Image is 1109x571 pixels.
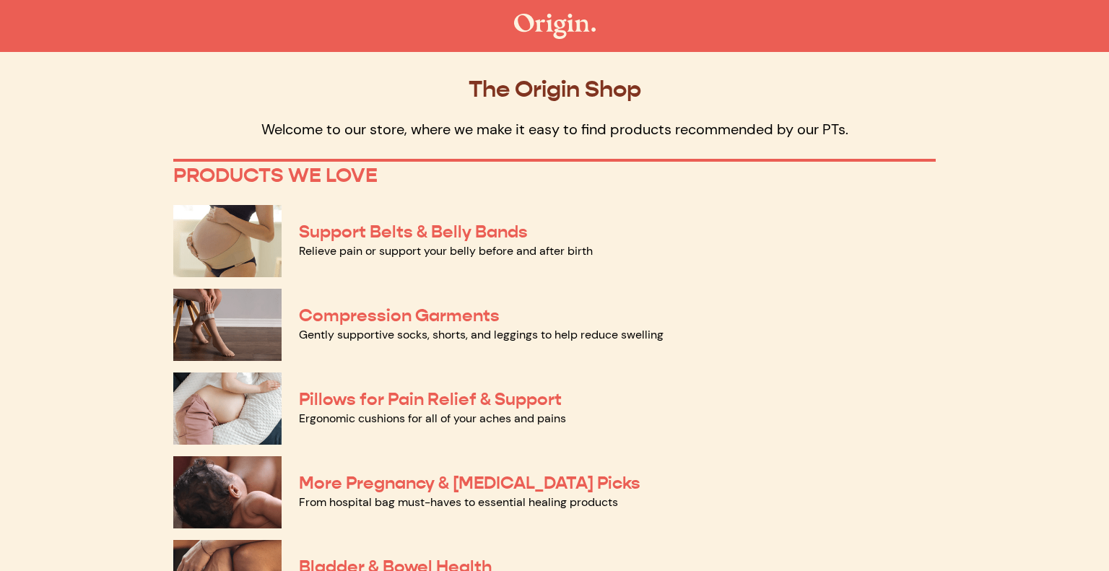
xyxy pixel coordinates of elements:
img: Support Belts & Belly Bands [173,205,282,277]
a: Gently supportive socks, shorts, and leggings to help reduce swelling [299,327,664,342]
img: More Pregnancy & Postpartum Picks [173,456,282,528]
img: Pillows for Pain Relief & Support [173,372,282,445]
img: Compression Garments [173,289,282,361]
a: Relieve pain or support your belly before and after birth [299,243,593,258]
a: Compression Garments [299,305,500,326]
a: Ergonomic cushions for all of your aches and pains [299,411,566,426]
a: More Pregnancy & [MEDICAL_DATA] Picks [299,472,640,494]
p: Welcome to our store, where we make it easy to find products recommended by our PTs. [173,120,936,139]
a: From hospital bag must-haves to essential healing products [299,494,618,510]
img: The Origin Shop [514,14,596,39]
a: Pillows for Pain Relief & Support [299,388,562,410]
p: PRODUCTS WE LOVE [173,163,936,188]
p: The Origin Shop [173,75,936,103]
a: Support Belts & Belly Bands [299,221,528,243]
